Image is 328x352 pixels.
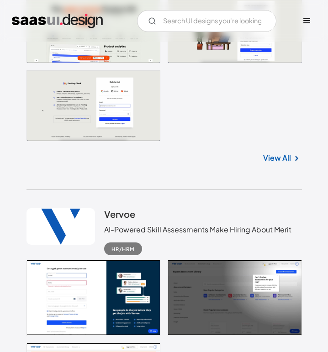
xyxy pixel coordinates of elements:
[263,152,291,163] a: View All
[111,243,135,254] div: HR/HRM
[104,208,135,224] a: Vervoe
[137,10,276,32] form: Email Form
[137,10,276,32] input: Search UI designs you're looking for...
[293,7,321,35] div: menu
[104,224,291,235] div: AI-Powered Skill Assessments Make Hiring About Merit
[104,208,135,220] h2: Vervoe
[7,14,103,28] a: home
